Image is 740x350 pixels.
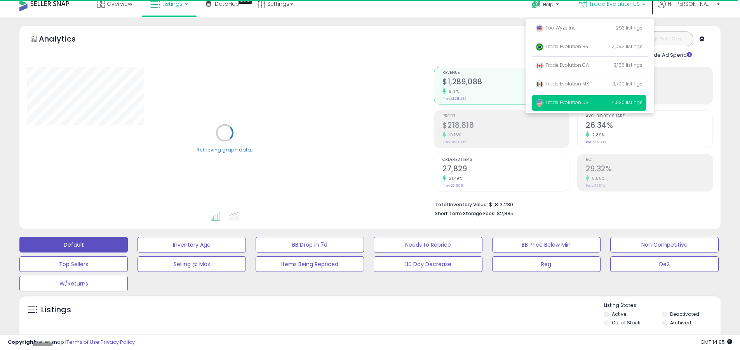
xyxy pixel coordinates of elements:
[19,256,128,272] button: Top Sellers
[543,1,554,8] span: Help
[536,62,589,68] span: Trade Evolution CA
[589,176,605,181] small: 6.58%
[611,43,642,50] span: 2,092 listings
[586,164,712,175] h2: 29.32%
[492,237,601,252] button: BB Price Below Min
[604,302,721,309] p: Listing States:
[256,256,364,272] button: Items Being Repriced
[700,338,732,346] span: 2025-09-10 14:05 GMT
[536,80,589,87] span: Trade Evolution MX
[39,33,91,46] h5: Analytics
[492,256,601,272] button: Reg
[41,305,71,315] h5: Listings
[497,210,514,217] span: $2,885
[616,24,642,31] span: 293 listings
[631,50,704,59] div: Include Ad Spend
[19,237,128,252] button: Default
[670,311,699,317] label: Deactivated
[633,34,691,44] button: Listings With Cost
[610,237,719,252] button: Non Competitive
[442,77,569,88] h2: $1,289,088
[612,319,640,326] label: Out of Stock
[138,237,246,252] button: Inventory Age
[374,256,482,272] button: 30 Day Decrease
[536,99,543,107] img: usa.png
[442,71,569,75] span: Revenue
[586,183,605,188] small: Prev: 27.51%
[613,80,642,87] span: 3,790 listings
[536,80,543,88] img: mexico.png
[589,132,605,138] small: 2.89%
[446,132,461,138] small: 10.16%
[8,338,36,346] strong: Copyright
[446,176,462,181] small: 21.49%
[442,183,463,188] small: Prev: 22,906
[442,96,467,101] small: Prev: $1,211,432
[8,339,135,346] div: seller snap | |
[442,140,466,145] small: Prev: $198,632
[19,276,128,291] button: W/Returns
[256,237,364,252] button: BB Drop in 7d
[374,237,482,252] button: Needs to Reprice
[670,319,691,326] label: Archived
[138,256,246,272] button: Selling @ Max
[536,43,543,51] img: brazil.png
[435,210,496,217] b: Short Term Storage Fees:
[612,311,626,317] label: Active
[442,121,569,131] h2: $218,818
[536,24,543,32] img: usa.png
[612,99,642,106] span: 4,930 listings
[586,158,712,162] span: ROI
[442,114,569,118] span: Profit
[536,62,543,70] img: canada.png
[614,62,642,68] span: 3,156 listings
[442,164,569,175] h2: 27,829
[446,89,460,94] small: 6.41%
[586,114,712,118] span: Avg. Buybox Share
[197,146,253,153] div: Retrieving graph data..
[586,140,606,145] small: Prev: 25.60%
[435,201,488,208] b: Total Inventory Value:
[586,121,712,131] h2: 26.34%
[442,158,569,162] span: Ordered Items
[435,199,707,209] li: $1,813,230
[536,43,589,50] span: Trade Evolution BR
[536,99,589,106] span: Trade Evolution US
[536,24,576,31] span: ToolWyze Inc
[610,256,719,272] button: De2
